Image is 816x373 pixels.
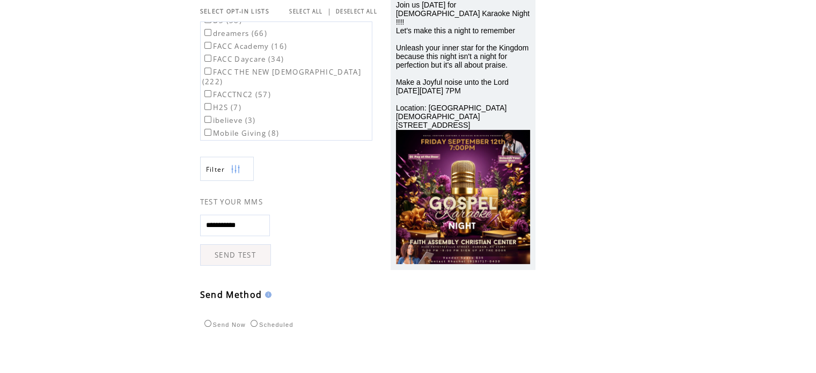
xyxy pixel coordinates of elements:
label: Scheduled [248,321,293,328]
label: dreamers (66) [202,28,267,38]
img: help.gif [262,291,271,298]
input: ibelieve (3) [204,116,211,123]
input: FACC Daycare (34) [204,55,211,62]
span: Join us [DATE] for [DEMOGRAPHIC_DATA] Karaoke Night !!!! Let's make this a night to remember Unle... [396,1,530,129]
input: Send Now [204,320,211,327]
label: FACC Daycare (34) [202,54,284,64]
label: Send Now [202,321,246,328]
label: FACC THE NEW [DEMOGRAPHIC_DATA] (222) [202,67,361,86]
span: Send Method [200,289,262,301]
span: TEST YOUR MMS [200,197,263,207]
a: DESELECT ALL [336,8,377,15]
label: FACCTNC2 (57) [202,90,271,99]
input: Scheduled [251,320,258,327]
span: Show filters [206,165,225,174]
span: | [327,6,332,16]
a: SEND TEST [200,244,271,266]
input: Mobile Giving (8) [204,129,211,136]
input: FACC THE NEW [DEMOGRAPHIC_DATA] (222) [204,68,211,75]
label: ibelieve (3) [202,115,256,125]
span: SELECT OPT-IN LISTS [200,8,269,15]
input: H2S (7) [204,103,211,110]
a: SELECT ALL [289,8,322,15]
input: dreamers (66) [204,29,211,36]
label: Mobile Giving (8) [202,128,280,138]
img: filters.png [231,157,240,181]
label: H2S (7) [202,103,241,112]
a: Filter [200,157,254,181]
input: FACCTNC2 (57) [204,90,211,97]
label: FACC Academy (16) [202,41,288,51]
input: FACC Academy (16) [204,42,211,49]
